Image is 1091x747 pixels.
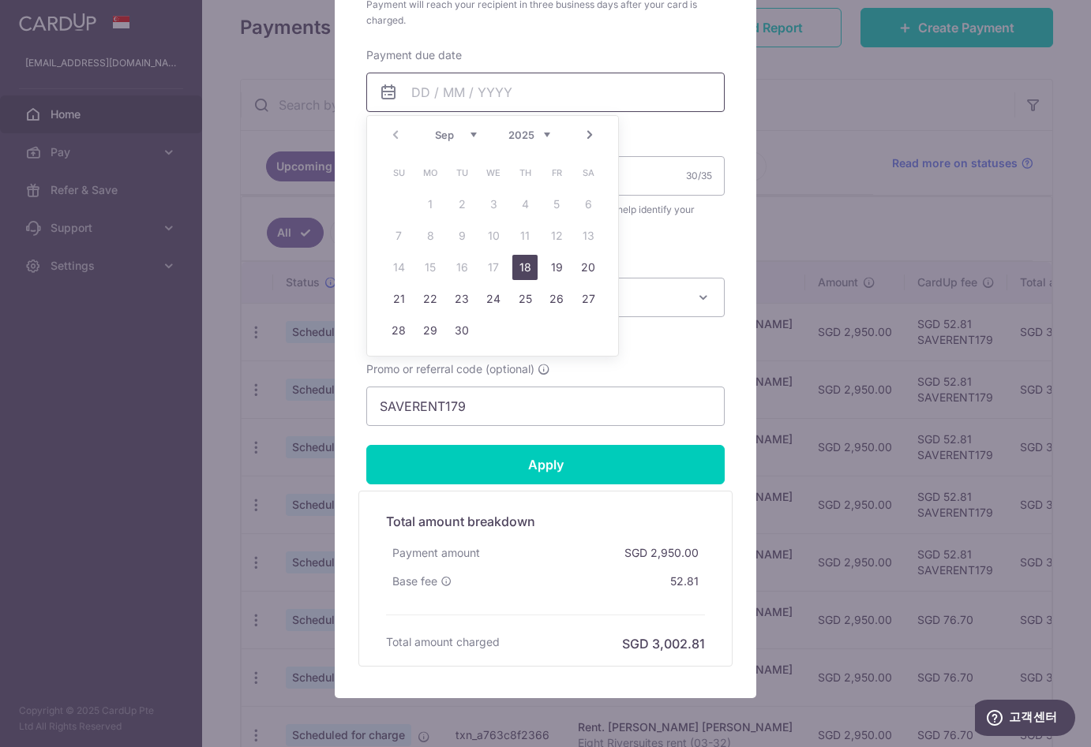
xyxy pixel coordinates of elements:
[544,255,569,280] a: 19
[512,160,538,185] span: Thursday
[512,286,538,312] a: 25
[575,160,601,185] span: Saturday
[386,539,486,567] div: Payment amount
[622,634,705,653] h6: SGD 3,002.81
[386,318,411,343] a: 28
[580,125,599,144] a: Next
[449,286,474,312] a: 23
[481,160,506,185] span: Wednesday
[366,47,462,63] label: Payment due date
[386,286,411,312] a: 21
[481,286,506,312] a: 24
[366,445,725,484] input: Apply
[544,286,569,312] a: 26
[686,168,712,184] div: 30/35
[575,286,601,312] a: 27
[366,361,534,377] span: Promo or referral code (optional)
[418,286,443,312] a: 22
[512,255,538,280] a: 18
[386,634,500,650] h6: Total amount charged
[366,73,725,112] input: DD / MM / YYYY
[418,318,443,343] a: 29
[386,512,705,531] h5: Total amount breakdown
[975,700,1075,739] iframe: 자세한 정보를 찾을 수 있는 위젯을 엽니다.
[544,160,569,185] span: Friday
[392,573,437,589] span: Base fee
[449,318,474,343] a: 30
[664,567,705,596] div: 52.81
[386,160,411,185] span: Sunday
[618,539,705,567] div: SGD 2,950.00
[418,160,443,185] span: Monday
[575,255,601,280] a: 20
[449,160,474,185] span: Tuesday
